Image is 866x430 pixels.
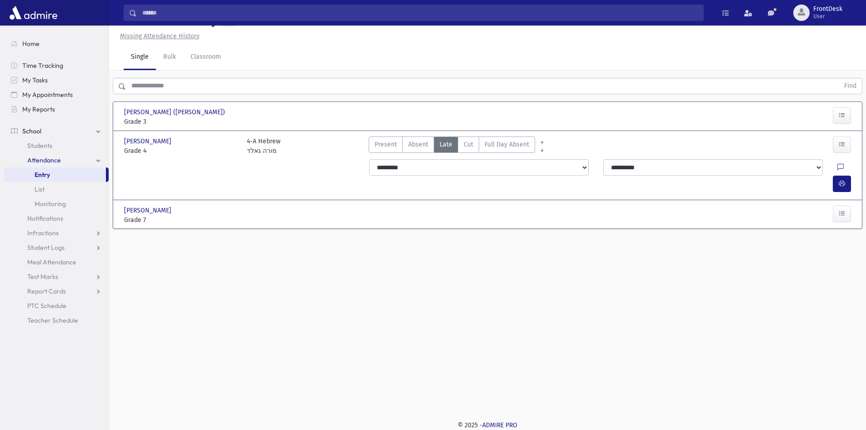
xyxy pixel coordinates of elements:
[124,215,238,225] span: Grade 7
[124,146,238,156] span: Grade 4
[839,78,862,94] button: Find
[22,76,48,84] span: My Tasks
[156,45,183,70] a: Bulk
[124,137,173,146] span: [PERSON_NAME]
[4,298,109,313] a: PTC Schedule
[464,140,473,149] span: Cut
[4,153,109,167] a: Attendance
[4,58,109,73] a: Time Tracking
[813,5,842,13] span: FrontDesk
[124,45,156,70] a: Single
[375,140,397,149] span: Present
[116,32,200,40] a: Missing Attendance History
[369,137,535,156] div: AttTypes
[408,140,428,149] span: Absent
[4,87,109,102] a: My Appointments
[4,269,109,284] a: Test Marks
[27,287,66,295] span: Report Cards
[485,140,529,149] span: Full Day Absent
[7,4,60,22] img: AdmirePro
[183,45,228,70] a: Classroom
[27,142,52,150] span: Students
[27,302,66,310] span: PTC Schedule
[35,171,50,179] span: Entry
[124,117,238,126] span: Grade 3
[27,229,59,237] span: Infractions
[124,420,851,430] div: © 2025 -
[4,124,109,138] a: School
[35,185,45,193] span: List
[4,182,109,197] a: List
[440,140,452,149] span: Late
[4,240,109,255] a: Student Logs
[35,200,66,208] span: Monitoring
[22,91,73,99] span: My Appointments
[4,138,109,153] a: Students
[4,197,109,211] a: Monitoring
[120,32,200,40] u: Missing Attendance History
[27,316,78,324] span: Teacher Schedule
[4,255,109,269] a: Meal Attendance
[22,127,41,135] span: School
[4,226,109,240] a: Infractions
[4,73,109,87] a: My Tasks
[813,13,842,20] span: User
[22,105,55,113] span: My Reports
[4,167,106,182] a: Entry
[27,243,65,252] span: Student Logs
[4,211,109,226] a: Notifications
[27,258,76,266] span: Meal Attendance
[27,156,61,164] span: Attendance
[27,214,63,223] span: Notifications
[247,137,280,156] div: 4-A Hebrew מורה גאלד
[4,284,109,298] a: Report Cards
[137,5,703,21] input: Search
[4,313,109,328] a: Teacher Schedule
[22,40,40,48] span: Home
[22,61,63,70] span: Time Tracking
[27,273,58,281] span: Test Marks
[4,36,109,51] a: Home
[4,102,109,116] a: My Reports
[124,206,173,215] span: [PERSON_NAME]
[124,107,227,117] span: [PERSON_NAME] ([PERSON_NAME])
